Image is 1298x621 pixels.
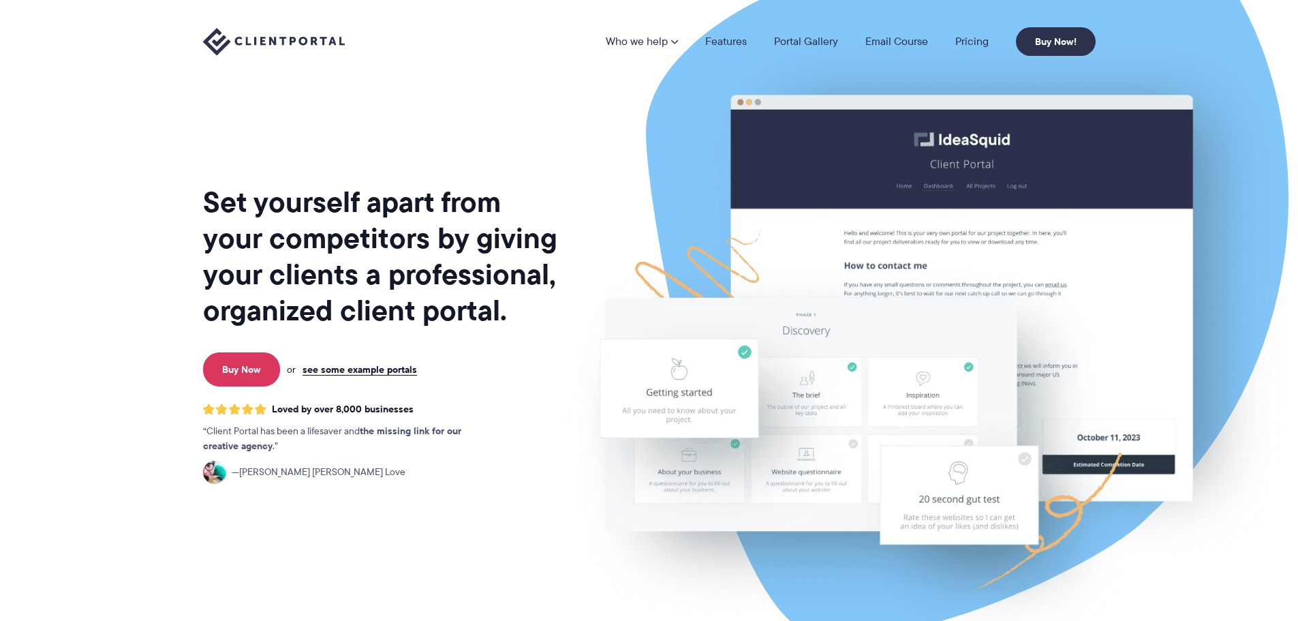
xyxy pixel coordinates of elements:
span: Loved by over 8,000 businesses [272,404,414,415]
a: see some example portals [303,363,417,376]
a: Buy Now! [1016,27,1096,56]
a: Pricing [955,36,989,47]
span: [PERSON_NAME] [PERSON_NAME] Love [232,465,405,480]
strong: the missing link for our creative agency [203,423,461,453]
a: Features [705,36,747,47]
p: Client Portal has been a lifesaver and . [203,424,489,454]
span: or [287,363,296,376]
h1: Set yourself apart from your competitors by giving your clients a professional, organized client ... [203,184,560,329]
a: Buy Now [203,352,280,387]
a: Who we help [606,36,678,47]
a: Portal Gallery [774,36,838,47]
a: Email Course [865,36,928,47]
